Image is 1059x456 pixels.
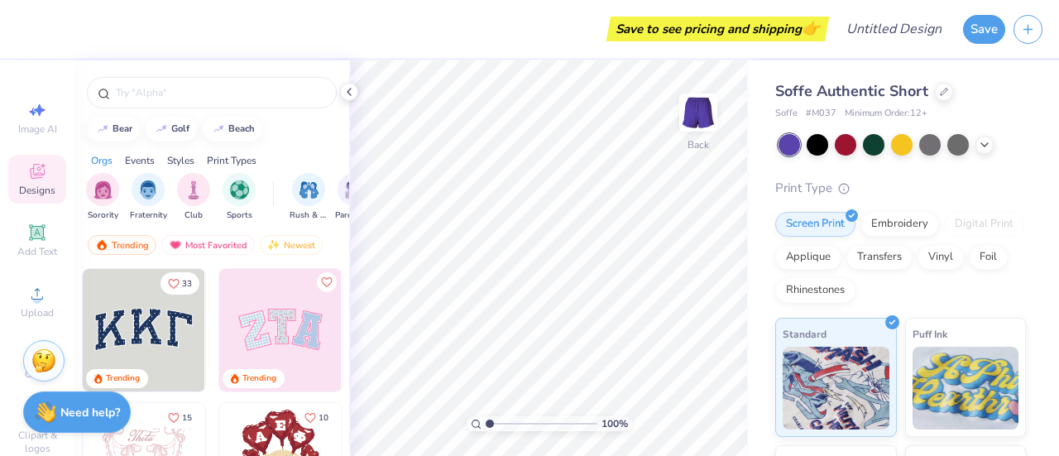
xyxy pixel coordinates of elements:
div: filter for Sports [223,173,256,222]
img: Rush & Bid Image [299,180,319,199]
div: beach [228,124,255,133]
img: Sports Image [230,180,249,199]
button: filter button [290,173,328,222]
div: Digital Print [944,212,1024,237]
span: Clipart & logos [8,429,66,455]
button: Save [963,15,1005,44]
div: Applique [775,245,841,270]
img: Standard [783,347,889,430]
div: filter for Sorority [86,173,119,222]
div: Print Type [775,179,1026,198]
div: filter for Fraternity [130,173,167,222]
div: Rhinestones [775,278,855,303]
span: Club [184,209,203,222]
div: Orgs [91,153,113,168]
span: Designs [19,184,55,197]
div: Print Types [207,153,256,168]
span: # M037 [806,107,836,121]
div: filter for Parent's Weekend [335,173,373,222]
img: trend_line.gif [155,124,168,134]
img: 3b9aba4f-e317-4aa7-a679-c95a879539bd [83,269,205,391]
img: Back [682,96,715,129]
span: Parent's Weekend [335,209,373,222]
span: Upload [21,306,54,319]
div: Save to see pricing and shipping [611,17,825,41]
div: Most Favorited [161,235,255,255]
img: trending.gif [95,239,108,251]
span: Sports [227,209,252,222]
span: Fraternity [130,209,167,222]
img: edfb13fc-0e43-44eb-bea2-bf7fc0dd67f9 [204,269,327,391]
div: Events [125,153,155,168]
img: Club Image [184,180,203,199]
span: Minimum Order: 12 + [845,107,927,121]
button: filter button [177,173,210,222]
div: golf [171,124,189,133]
div: Styles [167,153,194,168]
div: bear [113,124,132,133]
span: 33 [182,280,192,288]
span: 10 [319,414,328,422]
span: Image AI [18,122,57,136]
button: Like [297,406,336,429]
span: 100 % [601,416,628,431]
input: Untitled Design [833,12,955,46]
div: Trending [88,235,156,255]
strong: Need help? [60,405,120,420]
div: filter for Club [177,173,210,222]
img: Newest.gif [267,239,280,251]
button: filter button [86,173,119,222]
div: filter for Rush & Bid [290,173,328,222]
div: Trending [106,372,140,385]
div: Transfers [846,245,913,270]
button: Like [161,406,199,429]
span: Soffe [775,107,798,121]
img: Puff Ink [913,347,1019,430]
input: Try "Alpha" [114,84,326,101]
div: Back [688,137,709,152]
span: 👉 [802,18,820,38]
span: Standard [783,325,827,343]
button: Like [317,272,337,292]
span: Sorority [88,209,118,222]
div: Foil [969,245,1008,270]
div: Embroidery [860,212,939,237]
div: Vinyl [918,245,964,270]
button: filter button [223,173,256,222]
button: Like [161,272,199,295]
img: most_fav.gif [169,239,182,251]
span: Add Text [17,245,57,258]
span: Rush & Bid [290,209,328,222]
button: golf [146,117,197,142]
div: Newest [260,235,323,255]
button: filter button [130,173,167,222]
button: beach [203,117,262,142]
img: Parent's Weekend Image [345,180,364,199]
img: Fraternity Image [139,180,157,199]
img: trend_line.gif [96,124,109,134]
span: 15 [182,414,192,422]
div: Trending [242,372,276,385]
span: Soffe Authentic Short [775,81,928,101]
img: 5ee11766-d822-42f5-ad4e-763472bf8dcf [341,269,463,391]
img: 9980f5e8-e6a1-4b4a-8839-2b0e9349023c [219,269,342,391]
img: Sorority Image [93,180,113,199]
div: Screen Print [775,212,855,237]
img: trend_line.gif [212,124,225,134]
button: filter button [335,173,373,222]
button: bear [87,117,140,142]
span: Puff Ink [913,325,947,343]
